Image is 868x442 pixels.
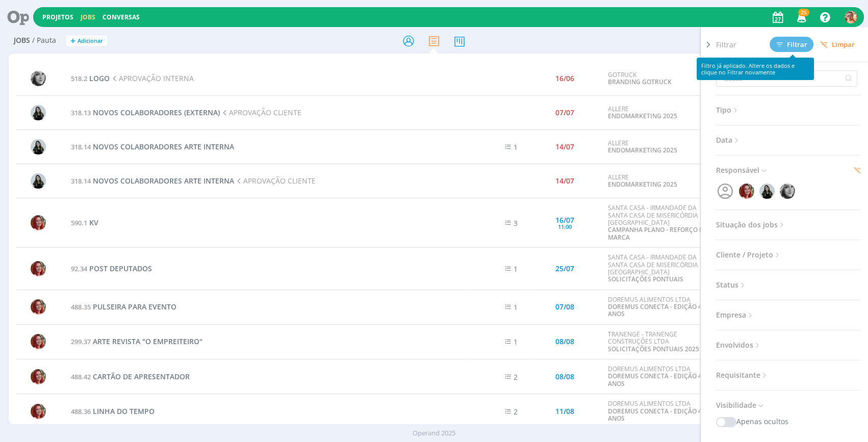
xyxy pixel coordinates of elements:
span: 488.36 [71,407,91,416]
button: Jobs [78,13,98,21]
img: V [31,105,46,120]
a: 488.35PULSEIRA PARA EVENTO [71,302,176,311]
span: 318.14 [71,142,91,151]
div: 08/08 [555,338,574,345]
span: Responsável [716,164,768,177]
span: 299.37 [71,337,91,346]
span: NOVOS COLABORADORES ARTE INTERNA [93,176,234,186]
span: POST DEPUTADOS [89,264,152,273]
span: Cliente / Projeto [716,248,782,262]
span: LINHA DO TEMPO [93,406,155,416]
span: Status [716,278,747,292]
span: APROVAÇÃO CLIENTE [234,176,316,186]
span: 590.1 [71,218,87,227]
a: 488.42CARTÃO DE APRESENTADOR [71,372,190,381]
span: Situação dos jobs [716,218,786,231]
span: Filtrar [776,41,807,48]
img: J [780,184,795,199]
a: BRANDING GOTRUCK [607,77,671,86]
button: Limpar [813,37,861,52]
span: KV [89,218,98,227]
a: 518.2LOGO [71,73,110,83]
div: 16/07 [555,217,574,224]
button: V [844,8,858,26]
a: Conversas [103,13,140,21]
a: 590.1KV [71,218,98,227]
span: 3 [514,218,518,228]
button: Conversas [99,13,143,21]
a: DOREMUS CONECTA - EDIÇÃO 40 ANOS [607,407,705,423]
div: 11/08 [555,408,574,415]
a: 318.13NOVOS COLABORADORES (EXTERNA) [71,108,220,117]
a: 92.34POST DEPUTADOS [71,264,152,273]
span: 2 [514,407,518,417]
img: G [739,184,754,199]
span: Jobs [14,36,30,45]
img: V [31,139,46,154]
span: 1 [514,302,518,312]
div: ALLERE [607,174,712,189]
span: APROVAÇÃO INTERNA [110,73,194,83]
button: Projetos [39,13,76,21]
img: G [31,215,46,230]
span: 318.14 [71,176,91,186]
div: 25/07 [555,265,574,272]
div: ALLERE [607,140,712,154]
a: CAMPANHA PLANO - REFORÇO DE MARCA [607,225,707,241]
div: SANTA CASA - IRMANDADE DA SANTA CASA DE MISERICÓRDIA DE [GEOGRAPHIC_DATA] [607,204,712,241]
a: Jobs [81,13,95,21]
div: 08/08 [555,373,574,380]
span: Tipo [716,103,740,117]
img: V [845,11,857,23]
span: Visibilidade [716,399,765,412]
img: G [31,261,46,276]
span: 25 [798,9,809,16]
span: 318.13 [71,108,91,117]
div: 07/07 [555,109,574,116]
a: 318.14NOVOS COLABORADORES ARTE INTERNA [71,142,234,151]
span: 488.35 [71,302,91,311]
a: 488.36LINHA DO TEMPO [71,406,155,416]
img: G [31,369,46,384]
div: TRANENGE - TRANENGE CONSTRUÇÕES LTDA [607,331,712,353]
img: G [31,404,46,419]
span: Data [716,134,741,147]
a: SOLICITAÇÕES PONTUAIS 2025 [607,345,699,353]
button: Filtrar [770,37,813,52]
span: Limpar [820,41,855,48]
span: LOGO [89,73,110,83]
a: ENDOMARKETING 2025 [607,180,677,189]
a: 299.37ARTE REVISTA "O EMPREITEIRO" [71,336,202,346]
div: 07/08 [555,303,574,310]
span: + [70,36,75,46]
div: 14/07 [555,143,574,150]
img: V [31,173,46,189]
span: 1 [514,142,518,152]
span: NOVOS COLABORADORES (EXTERNA) [93,108,220,117]
div: 14/07 [555,177,574,185]
span: CARTÃO DE APRESENTADOR [93,372,190,381]
button: 25 [790,8,811,27]
span: 1 [514,264,518,274]
img: J [31,71,46,86]
div: DOREMUS ALIMENTOS LTDA [607,400,712,422]
div: Filtro já aplicado. Altere os dados e clique no Filtrar novamente [697,58,814,80]
span: Empresa [716,308,755,322]
img: G [31,299,46,315]
span: 92.34 [71,264,87,273]
span: PULSEIRA PARA EVENTO [93,302,176,311]
span: 2 [514,372,518,382]
div: Apenas ocultos [716,416,861,427]
span: ARTE REVISTA "O EMPREITEIRO" [93,336,202,346]
span: 1 [514,337,518,347]
span: 518.2 [71,74,87,83]
a: ENDOMARKETING 2025 [607,146,677,154]
span: Adicionar [78,38,103,44]
a: Projetos [42,13,73,21]
a: DOREMUS CONECTA - EDIÇÃO 40 ANOS [607,302,705,318]
div: 11:00 [558,224,572,229]
div: SANTA CASA - IRMANDADE DA SANTA CASA DE MISERICÓRDIA DE [GEOGRAPHIC_DATA] [607,254,712,283]
span: 488.42 [71,372,91,381]
span: Envolvidos [716,339,762,352]
a: ENDOMARKETING 2025 [607,112,677,120]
